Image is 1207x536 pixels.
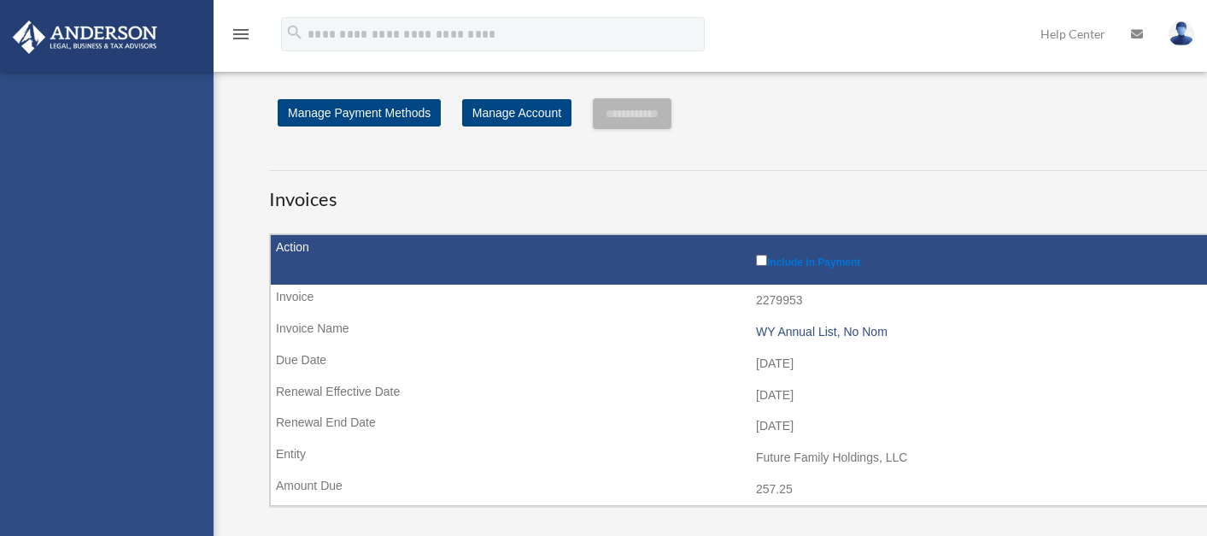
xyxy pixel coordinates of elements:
[231,30,251,44] a: menu
[231,24,251,44] i: menu
[285,23,304,42] i: search
[462,99,571,127] a: Manage Account
[756,255,767,266] input: Include in Payment
[8,21,162,54] img: Anderson Advisors Platinum Portal
[278,99,441,127] a: Manage Payment Methods
[1169,21,1194,46] img: User Pic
